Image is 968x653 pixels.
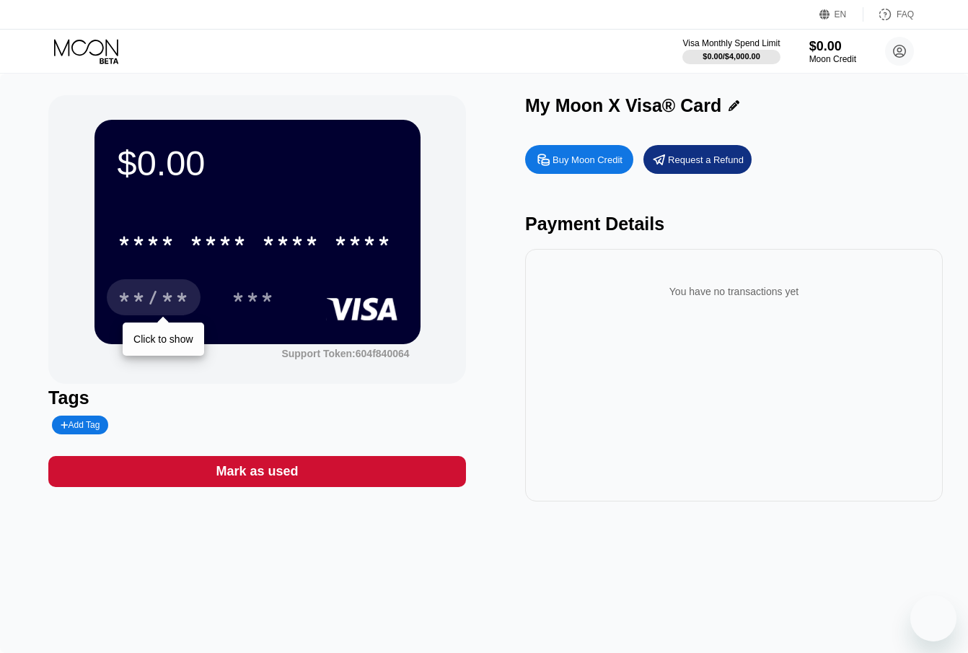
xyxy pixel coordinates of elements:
[281,348,409,359] div: Support Token:604f840064
[525,214,943,235] div: Payment Details
[682,38,780,48] div: Visa Monthly Spend Limit
[52,416,108,434] div: Add Tag
[525,145,633,174] div: Buy Moon Credit
[910,595,956,641] iframe: Button to launch messaging window
[897,9,914,19] div: FAQ
[703,52,760,61] div: $0.00 / $4,000.00
[216,463,299,480] div: Mark as used
[682,38,780,64] div: Visa Monthly Spend Limit$0.00/$4,000.00
[819,7,863,22] div: EN
[863,7,914,22] div: FAQ
[281,348,409,359] div: Support Token: 604f840064
[809,39,856,64] div: $0.00Moon Credit
[809,39,856,54] div: $0.00
[835,9,847,19] div: EN
[48,387,466,408] div: Tags
[553,154,622,166] div: Buy Moon Credit
[668,154,744,166] div: Request a Refund
[118,143,397,183] div: $0.00
[61,420,100,430] div: Add Tag
[809,54,856,64] div: Moon Credit
[48,456,466,487] div: Mark as used
[133,333,193,345] div: Click to show
[643,145,752,174] div: Request a Refund
[525,95,721,116] div: My Moon X Visa® Card
[537,271,931,312] div: You have no transactions yet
